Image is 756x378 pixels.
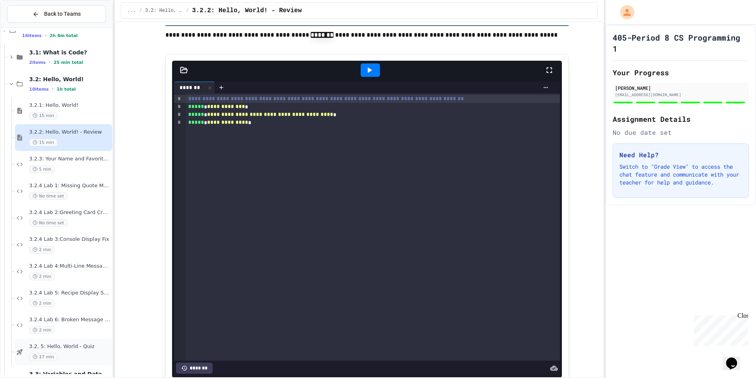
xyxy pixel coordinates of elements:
[613,114,749,125] h2: Assignment Details
[145,7,183,14] span: 3.2: Hello, World!
[49,59,50,65] span: •
[723,346,748,370] iframe: chat widget
[29,343,111,350] span: 3.2. 5: Hello, World - Quiz
[186,7,189,14] span: /
[29,129,111,136] span: 3.2.2: Hello, World! - Review
[613,32,749,54] h1: 405-Period 8 CS Programming 1
[29,192,68,200] span: No time set
[50,33,78,38] span: 2h 4m total
[139,7,142,14] span: /
[29,60,46,65] span: 2 items
[54,60,83,65] span: 25 min total
[29,49,111,56] span: 3.1: What is Code?
[29,87,49,92] span: 10 items
[52,86,54,92] span: •
[29,263,111,270] span: 3.2.4 Lab 4:Multi-Line Message Board
[29,290,111,296] span: 3.2.4 Lab 5: Recipe Display System
[619,163,742,186] p: Switch to "Grade View" to access the chat feature and communicate with your teacher for help and ...
[615,84,747,91] div: [PERSON_NAME]
[128,7,136,14] span: ...
[29,219,68,227] span: No time set
[29,156,111,162] span: 3.2.3: Your Name and Favorite Movie
[613,128,749,137] div: No due date set
[615,92,747,98] div: [EMAIL_ADDRESS][DOMAIN_NAME]
[192,6,302,15] span: 3.2.2: Hello, World! - Review
[29,353,57,361] span: 17 min
[613,67,749,78] h2: Your Progress
[57,87,76,92] span: 1h total
[612,3,636,21] div: My Account
[29,246,55,253] span: 2 min
[29,300,55,307] span: 2 min
[22,33,42,38] span: 16 items
[29,139,57,146] span: 15 min
[44,10,81,18] span: Back to Teams
[29,102,111,109] span: 3.2.1: Hello, World!
[691,312,748,346] iframe: chat widget
[29,76,111,83] span: 3.2: Hello, World!
[29,166,55,173] span: 5 min
[29,209,111,216] span: 3.2.4 Lab 2:Greeting Card Creator
[29,182,111,189] span: 3.2.4 Lab 1: Missing Quote Marks
[29,326,55,334] span: 2 min
[29,112,57,119] span: 15 min
[29,371,111,378] span: 3.3: Variables and Data Types
[7,6,106,22] button: Back to Teams
[29,273,55,280] span: 2 min
[29,236,111,243] span: 3.2.4 Lab 3:Console Display Fix
[619,150,742,160] h3: Need Help?
[3,3,54,50] div: Chat with us now!Close
[45,32,46,39] span: •
[29,317,111,323] span: 3.2.4 Lab 6: Broken Message System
